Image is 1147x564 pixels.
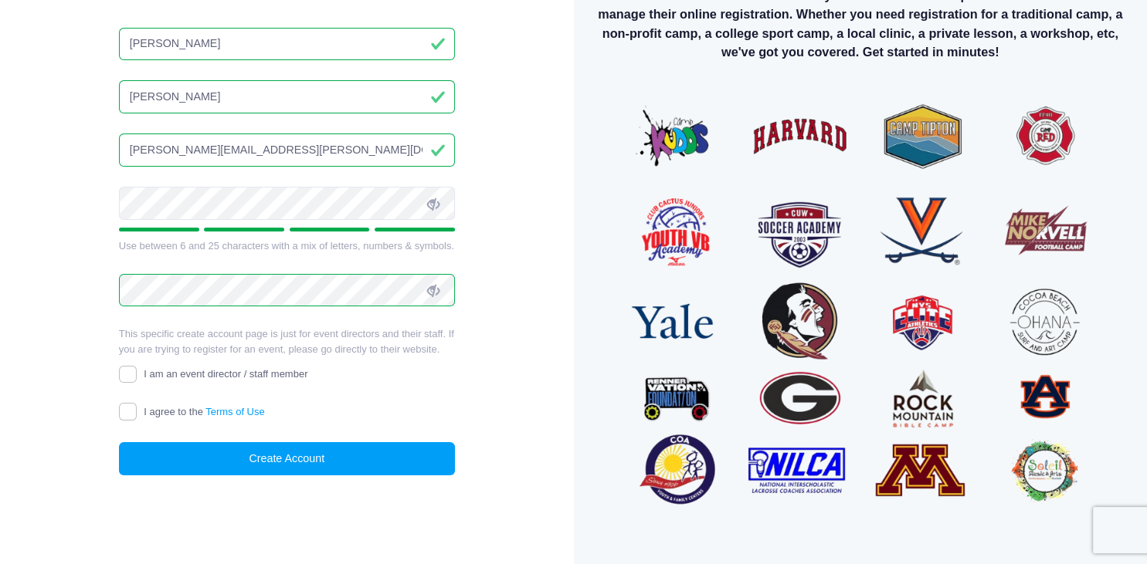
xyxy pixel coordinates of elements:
[119,133,455,167] input: Email
[119,403,137,420] input: I agree to theTerms of Use
[119,80,455,113] input: Last Name
[144,406,264,417] span: I agree to the
[119,442,455,475] button: Create Account
[119,366,137,383] input: I am an event director / staff member
[144,368,307,380] span: I am an event director / staff member
[205,406,265,417] a: Terms of Use
[119,326,455,356] p: This specific create account page is just for event directors and their staff. If you are trying ...
[119,28,455,61] input: First Name
[119,238,455,254] div: Use between 6 and 25 characters with a mix of letters, numbers & symbols.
